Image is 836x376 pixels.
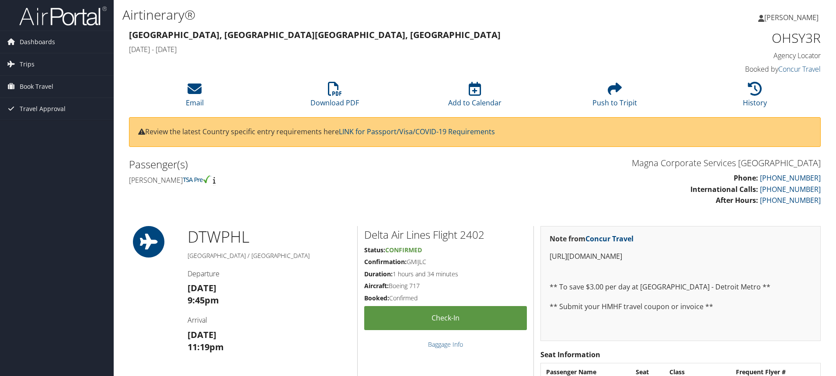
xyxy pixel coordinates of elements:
[540,350,600,359] strong: Seat Information
[188,329,216,341] strong: [DATE]
[550,301,812,313] p: ** Submit your HMHF travel coupon or invoice **
[183,175,211,183] img: tsa-precheck.png
[364,246,385,254] strong: Status:
[364,270,393,278] strong: Duration:
[188,282,216,294] strong: [DATE]
[20,98,66,120] span: Travel Approval
[658,51,821,60] h4: Agency Locator
[129,29,501,41] strong: [GEOGRAPHIC_DATA], [GEOGRAPHIC_DATA] [GEOGRAPHIC_DATA], [GEOGRAPHIC_DATA]
[734,173,758,183] strong: Phone:
[364,282,389,290] strong: Aircraft:
[188,315,351,325] h4: Arrival
[364,306,527,330] a: Check-in
[138,126,812,138] p: Review the latest Country specific entry requirements here
[129,157,468,172] h2: Passenger(s)
[592,87,637,108] a: Push to Tripit
[690,185,758,194] strong: International Calls:
[339,127,495,136] a: LINK for Passport/Visa/COVID-19 Requirements
[550,234,634,244] strong: Note from
[188,269,351,279] h4: Departure
[188,226,351,248] h1: DTW PHL
[129,45,644,54] h4: [DATE] - [DATE]
[760,173,821,183] a: [PHONE_NUMBER]
[760,195,821,205] a: [PHONE_NUMBER]
[364,258,407,266] strong: Confirmation:
[188,341,224,353] strong: 11:19pm
[658,64,821,74] h4: Booked by
[481,157,821,169] h3: Magna Corporate Services [GEOGRAPHIC_DATA]
[129,175,468,185] h4: [PERSON_NAME]
[310,87,359,108] a: Download PDF
[550,251,812,262] p: [URL][DOMAIN_NAME]
[364,294,527,303] h5: Confirmed
[448,87,502,108] a: Add to Calendar
[364,258,527,266] h5: GMIJLC
[122,6,592,24] h1: Airtinerary®
[188,251,351,260] h5: [GEOGRAPHIC_DATA] / [GEOGRAPHIC_DATA]
[188,294,219,306] strong: 9:45pm
[20,31,55,53] span: Dashboards
[364,270,527,279] h5: 1 hours and 34 minutes
[186,87,204,108] a: Email
[550,282,812,293] p: ** To save $3.00 per day at [GEOGRAPHIC_DATA] - Detroit Metro **
[764,13,819,22] span: [PERSON_NAME]
[428,340,463,348] a: Baggage Info
[778,64,821,74] a: Concur Travel
[760,185,821,194] a: [PHONE_NUMBER]
[385,246,422,254] span: Confirmed
[658,29,821,47] h1: OHSY3R
[364,294,389,302] strong: Booked:
[20,53,35,75] span: Trips
[364,282,527,290] h5: Boeing 717
[758,4,827,31] a: [PERSON_NAME]
[20,76,53,97] span: Book Travel
[743,87,767,108] a: History
[19,6,107,26] img: airportal-logo.png
[716,195,758,205] strong: After Hours:
[585,234,634,244] a: Concur Travel
[364,227,527,242] h2: Delta Air Lines Flight 2402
